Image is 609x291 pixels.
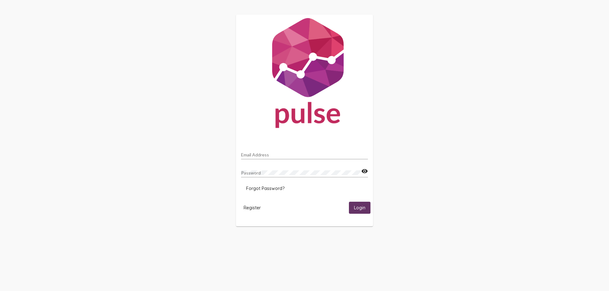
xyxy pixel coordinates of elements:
button: Register [239,202,266,213]
mat-icon: visibility [361,168,368,175]
button: Forgot Password? [241,183,290,194]
span: Register [244,205,261,211]
span: Forgot Password? [246,186,285,191]
img: Pulse For Good Logo [236,15,373,134]
button: Login [349,202,370,213]
span: Login [354,205,365,211]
